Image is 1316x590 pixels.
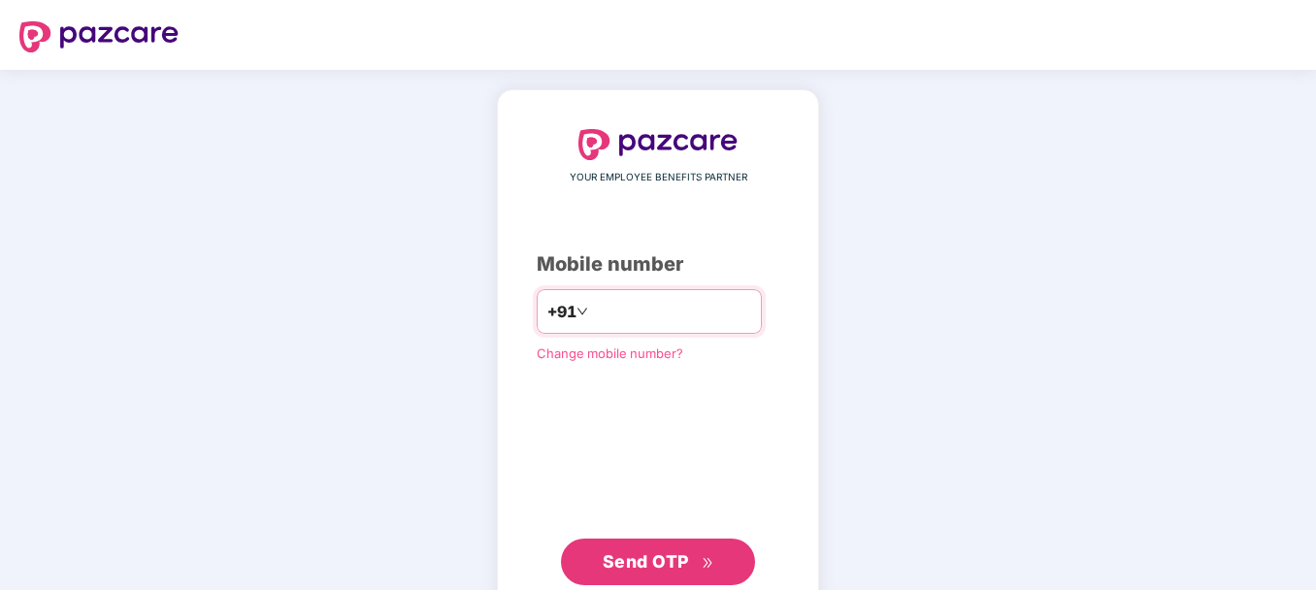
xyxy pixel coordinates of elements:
span: double-right [702,557,714,570]
button: Send OTPdouble-right [561,539,755,585]
div: Mobile number [537,249,779,279]
a: Change mobile number? [537,345,683,361]
span: +91 [547,300,576,324]
span: down [576,306,588,317]
img: logo [19,21,179,52]
img: logo [578,129,738,160]
span: Send OTP [603,551,689,572]
span: YOUR EMPLOYEE BENEFITS PARTNER [570,170,747,185]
